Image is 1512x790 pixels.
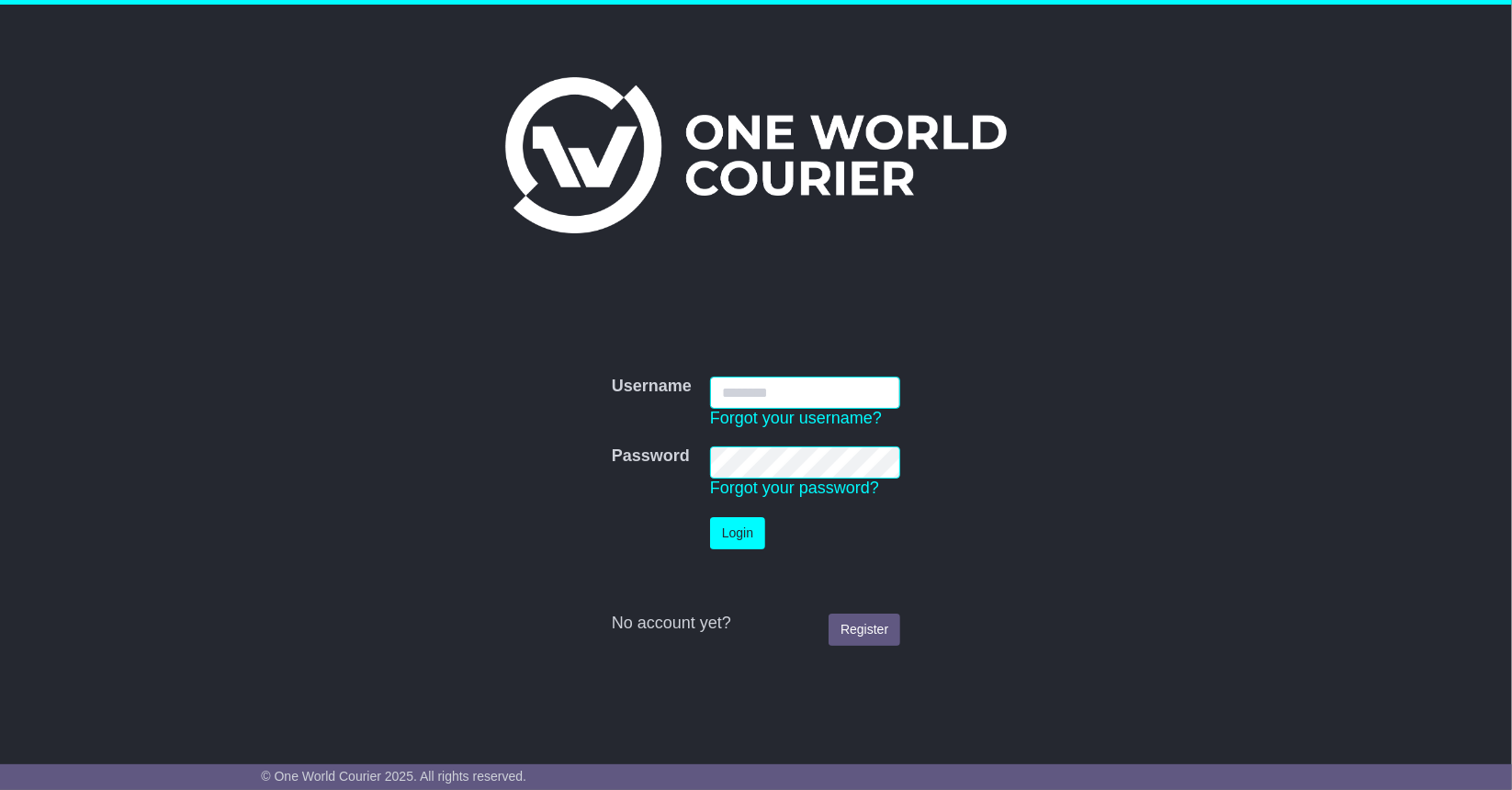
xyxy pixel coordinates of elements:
span: © One World Courier 2025. All rights reserved. [261,769,526,784]
a: Forgot your username? [710,409,882,427]
label: Username [612,377,692,397]
img: One World [505,77,1007,233]
a: Forgot your password? [710,479,879,497]
label: Password [612,446,690,467]
a: Register [829,614,900,646]
button: Login [710,517,765,549]
div: No account yet? [612,614,900,634]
